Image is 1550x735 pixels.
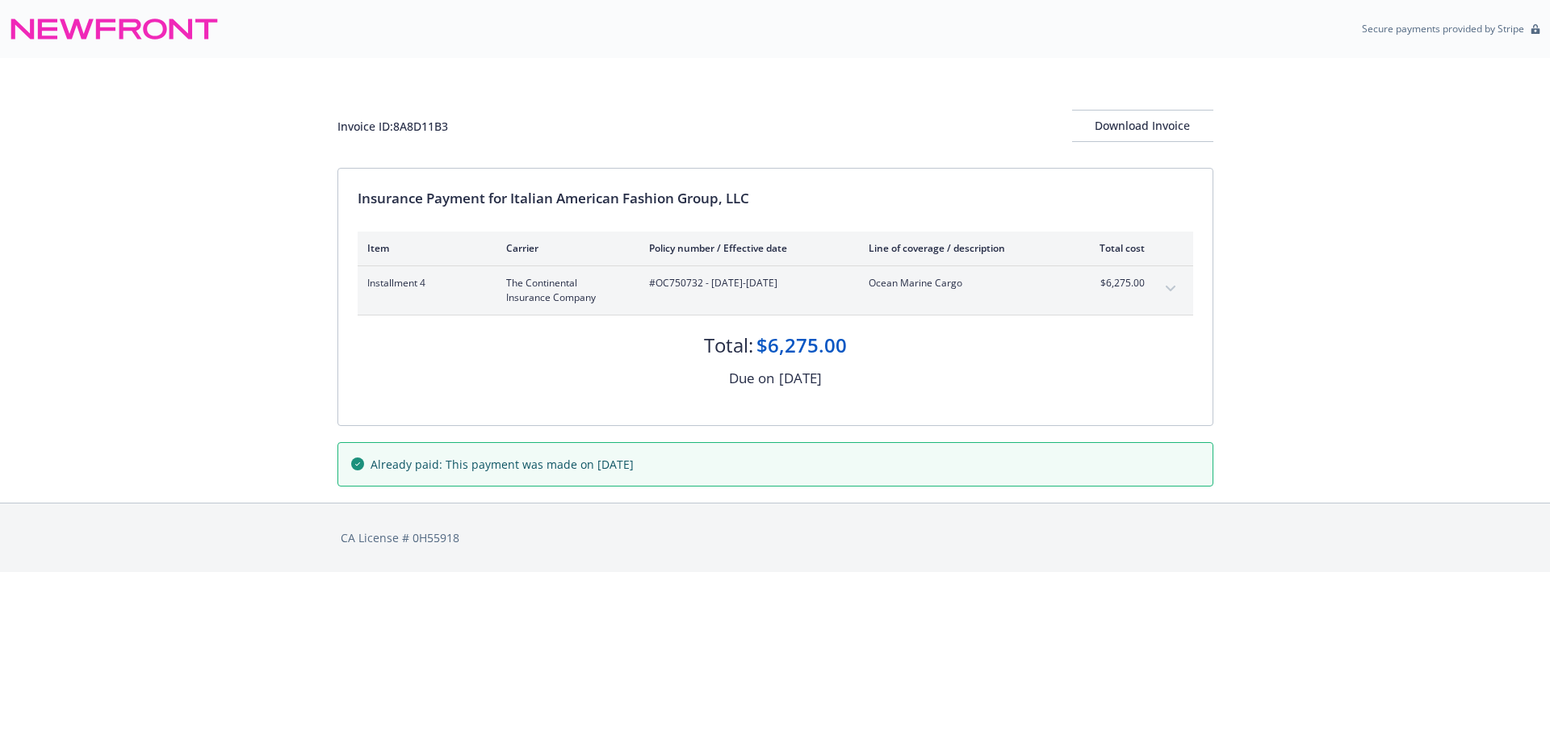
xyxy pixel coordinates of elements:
span: The Continental Insurance Company [506,276,623,305]
button: Download Invoice [1072,110,1213,142]
div: CA License # 0H55918 [341,529,1210,546]
div: Line of coverage / description [869,241,1058,255]
div: Due on [729,368,774,389]
div: [DATE] [779,368,822,389]
button: expand content [1158,276,1183,302]
div: Item [367,241,480,255]
div: Insurance Payment for Italian American Fashion Group, LLC [358,188,1193,209]
span: $6,275.00 [1084,276,1145,290]
span: Ocean Marine Cargo [869,276,1058,290]
span: Installment 4 [367,276,480,290]
div: Total cost [1084,241,1145,255]
div: Invoice ID: 8A8D11B3 [337,118,448,135]
div: Total: [704,332,753,359]
div: Download Invoice [1072,111,1213,141]
div: Policy number / Effective date [649,241,843,255]
span: #OC750732 - [DATE]-[DATE] [649,276,843,290]
div: Installment 4The Continental Insurance Company#OC750732 - [DATE]-[DATE]Ocean Marine Cargo$6,275.0... [358,266,1193,315]
p: Secure payments provided by Stripe [1362,22,1524,35]
div: Carrier [506,241,623,255]
div: $6,275.00 [756,332,847,359]
span: Already paid: This payment was made on [DATE] [371,456,634,473]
